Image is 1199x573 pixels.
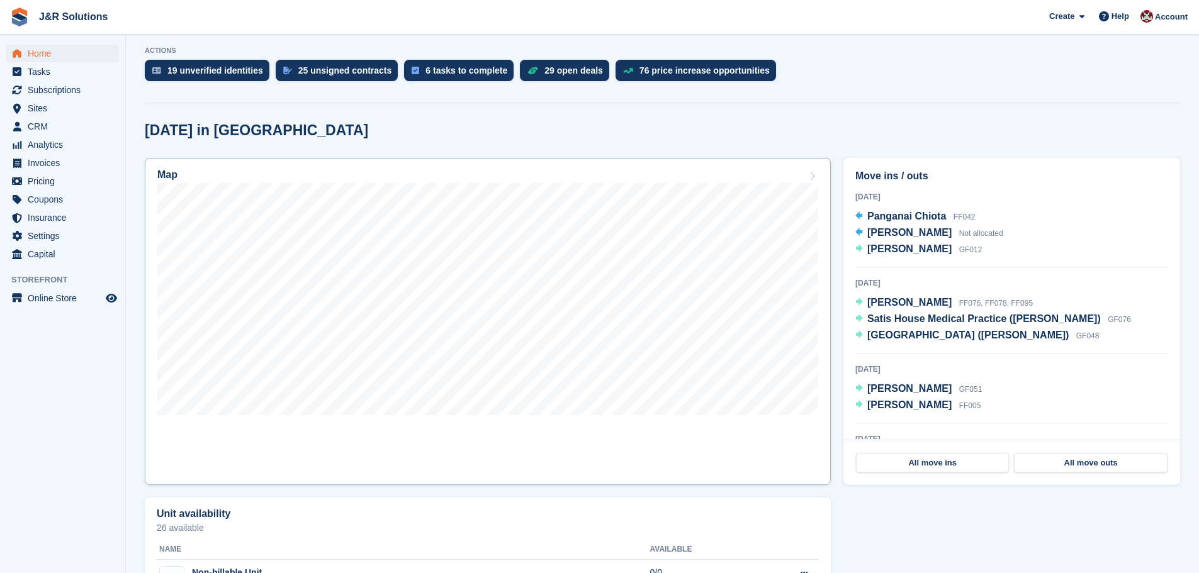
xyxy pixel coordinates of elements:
a: [PERSON_NAME] GF051 [855,381,982,398]
span: Analytics [28,136,103,153]
span: GF076 [1108,315,1131,324]
a: Satis House Medical Practice ([PERSON_NAME]) GF076 [855,311,1131,328]
span: Satis House Medical Practice ([PERSON_NAME]) [867,313,1101,324]
div: [DATE] [855,191,1168,203]
a: menu [6,45,119,62]
span: [GEOGRAPHIC_DATA] ([PERSON_NAME]) [867,330,1069,340]
a: 25 unsigned contracts [276,60,405,87]
h2: Unit availability [157,508,230,520]
div: [DATE] [855,277,1168,289]
a: Preview store [104,291,119,306]
a: [PERSON_NAME] Not allocated [855,225,1003,242]
a: menu [6,172,119,190]
a: Panganai Chiota FF042 [855,209,976,225]
span: GF048 [1076,331,1100,340]
span: Tasks [28,63,103,81]
a: menu [6,136,119,153]
a: 29 open deals [520,60,616,87]
div: 76 price increase opportunities [639,65,770,75]
a: 19 unverified identities [145,60,276,87]
h2: Map [157,169,177,181]
span: FF076, FF078, FF095 [959,299,1033,308]
img: task-75834270c22a3079a89374b754ae025e5fb1db73e45f91037f5363f120a921f8.svg [412,67,419,74]
div: [DATE] [855,364,1168,375]
img: contract_signature_icon-13c848040528278c33f63329250d36e43548de30e8caae1d1a13099fd9432cc5.svg [283,67,292,74]
a: menu [6,81,119,99]
a: 76 price increase opportunities [616,60,782,87]
h2: Move ins / outs [855,169,1168,184]
img: verify_identity-adf6edd0f0f0b5bbfe63781bf79b02c33cf7c696d77639b501bdc392416b5a36.svg [152,67,161,74]
a: menu [6,227,119,245]
th: Name [157,540,650,560]
p: 26 available [157,523,819,532]
a: J&R Solutions [34,6,113,27]
span: [PERSON_NAME] [867,243,952,254]
span: Coupons [28,191,103,208]
a: [PERSON_NAME] FF005 [855,398,981,414]
a: [PERSON_NAME] FF076, FF078, FF095 [855,295,1033,311]
span: GF051 [959,385,982,394]
img: stora-icon-8386f47178a22dfd0bd8f6a31ec36ba5ce8667c1dd55bd0f319d3a0aa187defe.svg [10,8,29,26]
span: Insurance [28,209,103,226]
a: 6 tasks to complete [404,60,520,87]
span: Account [1155,11,1188,23]
a: menu [6,63,119,81]
div: 6 tasks to complete [425,65,507,75]
span: Not allocated [959,229,1003,238]
span: Panganai Chiota [867,211,946,221]
span: [PERSON_NAME] [867,297,952,308]
div: 25 unsigned contracts [298,65,392,75]
span: Pricing [28,172,103,190]
span: [PERSON_NAME] [867,227,952,238]
div: 29 open deals [544,65,603,75]
span: Capital [28,245,103,263]
span: Storefront [11,274,125,286]
a: menu [6,245,119,263]
a: menu [6,99,119,117]
span: GF012 [959,245,982,254]
a: menu [6,209,119,226]
div: 19 unverified identities [167,65,263,75]
span: Home [28,45,103,62]
h2: [DATE] in [GEOGRAPHIC_DATA] [145,122,368,139]
span: Create [1049,10,1074,23]
span: Help [1112,10,1129,23]
p: ACTIONS [145,47,1180,55]
span: Settings [28,227,103,245]
a: [GEOGRAPHIC_DATA] ([PERSON_NAME]) GF048 [855,328,1099,344]
span: FF042 [954,213,976,221]
a: menu [6,154,119,172]
a: menu [6,118,119,135]
span: [PERSON_NAME] [867,383,952,394]
span: Online Store [28,289,103,307]
div: [DATE] [855,433,1168,445]
span: Invoices [28,154,103,172]
img: deal-1b604bf984904fb50ccaf53a9ad4b4a5d6e5aea283cecdc64d6e3604feb123c2.svg [527,66,538,75]
a: menu [6,289,119,307]
a: menu [6,191,119,208]
a: [PERSON_NAME] GF012 [855,242,982,258]
span: FF005 [959,401,981,410]
span: CRM [28,118,103,135]
img: price_increase_opportunities-93ffe204e8149a01c8c9dc8f82e8f89637d9d84a8eef4429ea346261dce0b2c0.svg [623,68,633,74]
span: Subscriptions [28,81,103,99]
span: Sites [28,99,103,117]
span: [PERSON_NAME] [867,399,952,410]
img: Julie Morgan [1140,10,1153,23]
a: Map [145,158,831,485]
a: All move outs [1014,453,1167,473]
th: Available [650,540,754,560]
a: All move ins [856,453,1009,473]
